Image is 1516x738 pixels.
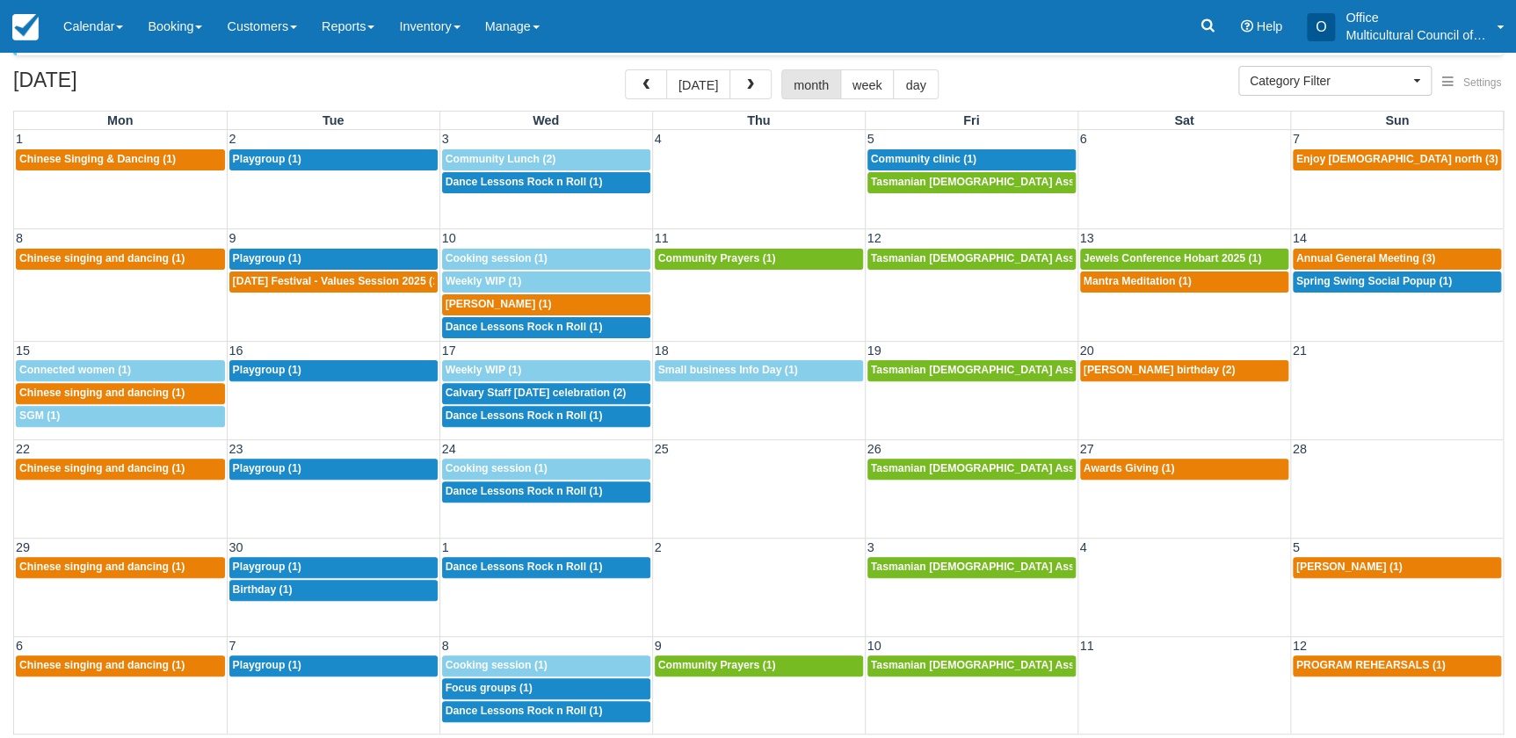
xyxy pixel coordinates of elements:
[866,639,883,653] span: 10
[446,176,603,188] span: Dance Lessons Rock n Roll (1)
[866,442,883,456] span: 26
[1080,459,1288,480] a: Awards Giving (1)
[1296,275,1452,287] span: Spring Swing Social Popup (1)
[1293,557,1502,578] a: [PERSON_NAME] (1)
[442,249,650,270] a: Cooking session (1)
[442,406,650,427] a: Dance Lessons Rock n Roll (1)
[1291,639,1309,653] span: 12
[653,540,664,554] span: 2
[16,557,225,578] a: Chinese singing and dancing (1)
[658,252,776,264] span: Community Prayers (1)
[442,172,650,193] a: Dance Lessons Rock n Roll (1)
[19,252,185,264] span: Chinese singing and dancing (1)
[442,294,650,315] a: [PERSON_NAME] (1)
[14,442,32,456] span: 22
[446,387,627,399] span: Calvary Staff [DATE] celebration (2)
[16,249,225,270] a: Chinese singing and dancing (1)
[1078,132,1089,146] span: 6
[16,406,225,427] a: SGM (1)
[12,14,39,40] img: checkfront-main-nav-mini-logo.png
[14,344,32,358] span: 15
[533,113,559,127] span: Wed
[14,231,25,245] span: 8
[19,561,185,573] span: Chinese singing and dancing (1)
[446,321,603,333] span: Dance Lessons Rock n Roll (1)
[653,639,664,653] span: 9
[1432,70,1512,96] button: Settings
[867,249,1076,270] a: Tasmanian [DEMOGRAPHIC_DATA] Association -Weekly Praying (1)
[867,360,1076,381] a: Tasmanian [DEMOGRAPHIC_DATA] Association -Weekly Praying (1)
[781,69,841,99] button: month
[14,540,32,554] span: 29
[871,561,1218,573] span: Tasmanian [DEMOGRAPHIC_DATA] Association -Weekly Praying (1)
[229,249,438,270] a: Playgroup (1)
[228,231,238,245] span: 9
[1250,72,1409,90] span: Category Filter
[871,252,1218,264] span: Tasmanian [DEMOGRAPHIC_DATA] Association -Weekly Praying (1)
[1293,655,1502,676] a: PROGRAM REHEARSALS (1)
[1080,360,1288,381] a: [PERSON_NAME] birthday (2)
[440,132,451,146] span: 3
[446,298,552,310] span: [PERSON_NAME] (1)
[871,176,1218,188] span: Tasmanian [DEMOGRAPHIC_DATA] Association -Weekly Praying (1)
[229,459,438,480] a: Playgroup (1)
[1080,271,1288,293] a: Mantra Meditation (1)
[653,344,671,358] span: 18
[19,409,60,422] span: SGM (1)
[446,462,548,474] span: Cooking session (1)
[867,459,1076,480] a: Tasmanian [DEMOGRAPHIC_DATA] Association -Weekly Praying (1)
[1238,66,1432,96] button: Category Filter
[229,271,438,293] a: [DATE] Festival - Values Session 2025 (1)
[440,344,458,358] span: 17
[446,682,533,694] span: Focus groups (1)
[871,364,1218,376] span: Tasmanian [DEMOGRAPHIC_DATA] Association -Weekly Praying (1)
[446,409,603,422] span: Dance Lessons Rock n Roll (1)
[442,271,650,293] a: Weekly WIP (1)
[1084,252,1262,264] span: Jewels Conference Hobart 2025 (1)
[1240,20,1252,33] i: Help
[440,540,451,554] span: 1
[1080,249,1288,270] a: Jewels Conference Hobart 2025 (1)
[442,360,650,381] a: Weekly WIP (1)
[871,659,1218,671] span: Tasmanian [DEMOGRAPHIC_DATA] Association -Weekly Praying (1)
[19,364,131,376] span: Connected women (1)
[233,659,301,671] span: Playgroup (1)
[442,557,650,578] a: Dance Lessons Rock n Roll (1)
[871,153,976,165] span: Community clinic (1)
[228,540,245,554] span: 30
[233,561,301,573] span: Playgroup (1)
[440,639,451,653] span: 8
[867,557,1076,578] a: Tasmanian [DEMOGRAPHIC_DATA] Association -Weekly Praying (1)
[16,655,225,676] a: Chinese singing and dancing (1)
[1291,344,1309,358] span: 21
[19,153,176,165] span: Chinese Singing & Dancing (1)
[866,344,883,358] span: 19
[1296,561,1403,573] span: [PERSON_NAME] (1)
[840,69,895,99] button: week
[1293,271,1502,293] a: Spring Swing Social Popup (1)
[440,231,458,245] span: 10
[229,557,438,578] a: Playgroup (1)
[866,540,876,554] span: 3
[655,655,863,676] a: Community Prayers (1)
[442,655,650,676] a: Cooking session (1)
[963,113,979,127] span: Fri
[442,481,650,503] a: Dance Lessons Rock n Roll (1)
[1296,252,1435,264] span: Annual General Meeting (3)
[323,113,345,127] span: Tue
[442,149,650,170] a: Community Lunch (2)
[866,231,883,245] span: 12
[666,69,730,99] button: [DATE]
[233,364,301,376] span: Playgroup (1)
[653,132,664,146] span: 4
[14,639,25,653] span: 6
[442,317,650,338] a: Dance Lessons Rock n Roll (1)
[1291,540,1302,554] span: 5
[19,659,185,671] span: Chinese singing and dancing (1)
[866,132,876,146] span: 5
[1078,231,1096,245] span: 13
[1293,249,1502,270] a: Annual General Meeting (3)
[228,344,245,358] span: 16
[1307,13,1335,41] div: O
[446,561,603,573] span: Dance Lessons Rock n Roll (1)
